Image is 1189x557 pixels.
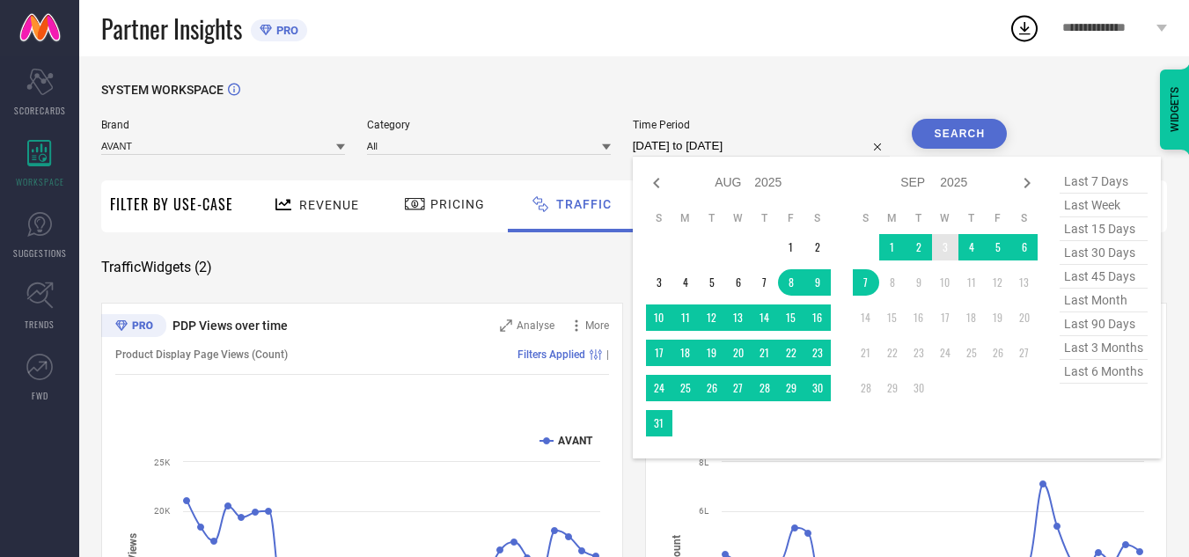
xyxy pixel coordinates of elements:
td: Mon Aug 04 2025 [672,269,699,296]
text: AVANT [558,435,593,447]
td: Mon Aug 11 2025 [672,304,699,331]
td: Thu Aug 14 2025 [752,304,778,331]
span: More [585,319,609,332]
td: Tue Sep 30 2025 [906,375,932,401]
span: | [606,348,609,361]
span: last week [1060,194,1148,217]
span: Filter By Use-Case [110,194,233,215]
text: 6L [699,506,709,516]
text: 8L [699,458,709,467]
td: Mon Sep 08 2025 [879,269,906,296]
td: Thu Sep 25 2025 [958,340,985,366]
span: last 15 days [1060,217,1148,241]
td: Mon Sep 01 2025 [879,234,906,260]
span: last 7 days [1060,170,1148,194]
text: 25K [154,458,171,467]
td: Thu Aug 28 2025 [752,375,778,401]
td: Wed Aug 20 2025 [725,340,752,366]
td: Sun Sep 21 2025 [853,340,879,366]
div: Open download list [1009,12,1040,44]
td: Sat Aug 23 2025 [804,340,831,366]
span: last 3 months [1060,336,1148,360]
td: Sat Aug 30 2025 [804,375,831,401]
th: Sunday [646,211,672,225]
td: Wed Sep 10 2025 [932,269,958,296]
th: Friday [778,211,804,225]
td: Tue Aug 26 2025 [699,375,725,401]
span: last 90 days [1060,312,1148,336]
span: last 30 days [1060,241,1148,265]
span: SYSTEM WORKSPACE [101,83,224,97]
span: FWD [32,389,48,402]
td: Fri Sep 19 2025 [985,304,1011,331]
span: Pricing [430,197,485,211]
span: last 6 months [1060,360,1148,384]
span: Time Period [633,119,891,131]
td: Fri Sep 05 2025 [985,234,1011,260]
th: Wednesday [725,211,752,225]
span: Brand [101,119,345,131]
td: Thu Sep 18 2025 [958,304,985,331]
td: Thu Aug 07 2025 [752,269,778,296]
input: Select time period [633,136,891,157]
td: Sun Aug 03 2025 [646,269,672,296]
text: 20K [154,506,171,516]
span: Traffic Widgets ( 2 ) [101,259,212,276]
td: Mon Sep 29 2025 [879,375,906,401]
td: Wed Aug 13 2025 [725,304,752,331]
td: Mon Aug 18 2025 [672,340,699,366]
div: Previous month [646,172,667,194]
span: SCORECARDS [14,104,66,117]
td: Sat Sep 13 2025 [1011,269,1038,296]
th: Thursday [958,211,985,225]
th: Sunday [853,211,879,225]
td: Wed Sep 17 2025 [932,304,958,331]
th: Tuesday [906,211,932,225]
td: Fri Sep 12 2025 [985,269,1011,296]
td: Wed Aug 06 2025 [725,269,752,296]
th: Wednesday [932,211,958,225]
td: Sat Sep 20 2025 [1011,304,1038,331]
td: Tue Aug 19 2025 [699,340,725,366]
span: SUGGESTIONS [13,246,67,260]
td: Sat Aug 16 2025 [804,304,831,331]
td: Tue Sep 23 2025 [906,340,932,366]
th: Thursday [752,211,778,225]
td: Fri Sep 26 2025 [985,340,1011,366]
td: Sun Sep 14 2025 [853,304,879,331]
th: Monday [879,211,906,225]
td: Sat Sep 06 2025 [1011,234,1038,260]
td: Thu Sep 04 2025 [958,234,985,260]
td: Thu Aug 21 2025 [752,340,778,366]
td: Fri Aug 15 2025 [778,304,804,331]
td: Mon Aug 25 2025 [672,375,699,401]
td: Tue Aug 05 2025 [699,269,725,296]
div: Next month [1017,172,1038,194]
td: Fri Aug 08 2025 [778,269,804,296]
td: Fri Aug 22 2025 [778,340,804,366]
td: Sun Sep 07 2025 [853,269,879,296]
td: Wed Sep 24 2025 [932,340,958,366]
span: last month [1060,289,1148,312]
td: Sat Sep 27 2025 [1011,340,1038,366]
td: Thu Sep 11 2025 [958,269,985,296]
td: Sun Aug 24 2025 [646,375,672,401]
span: last 45 days [1060,265,1148,289]
td: Sun Aug 10 2025 [646,304,672,331]
span: Category [367,119,611,131]
td: Mon Sep 15 2025 [879,304,906,331]
button: Search [912,119,1007,149]
span: PRO [272,24,298,37]
td: Sun Aug 31 2025 [646,410,672,436]
th: Saturday [804,211,831,225]
span: Partner Insights [101,11,242,47]
span: WORKSPACE [16,175,64,188]
td: Tue Sep 02 2025 [906,234,932,260]
th: Saturday [1011,211,1038,225]
span: Analyse [517,319,554,332]
span: PDP Views over time [172,319,288,333]
span: Revenue [299,198,359,212]
td: Tue Sep 16 2025 [906,304,932,331]
th: Tuesday [699,211,725,225]
td: Sat Aug 09 2025 [804,269,831,296]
